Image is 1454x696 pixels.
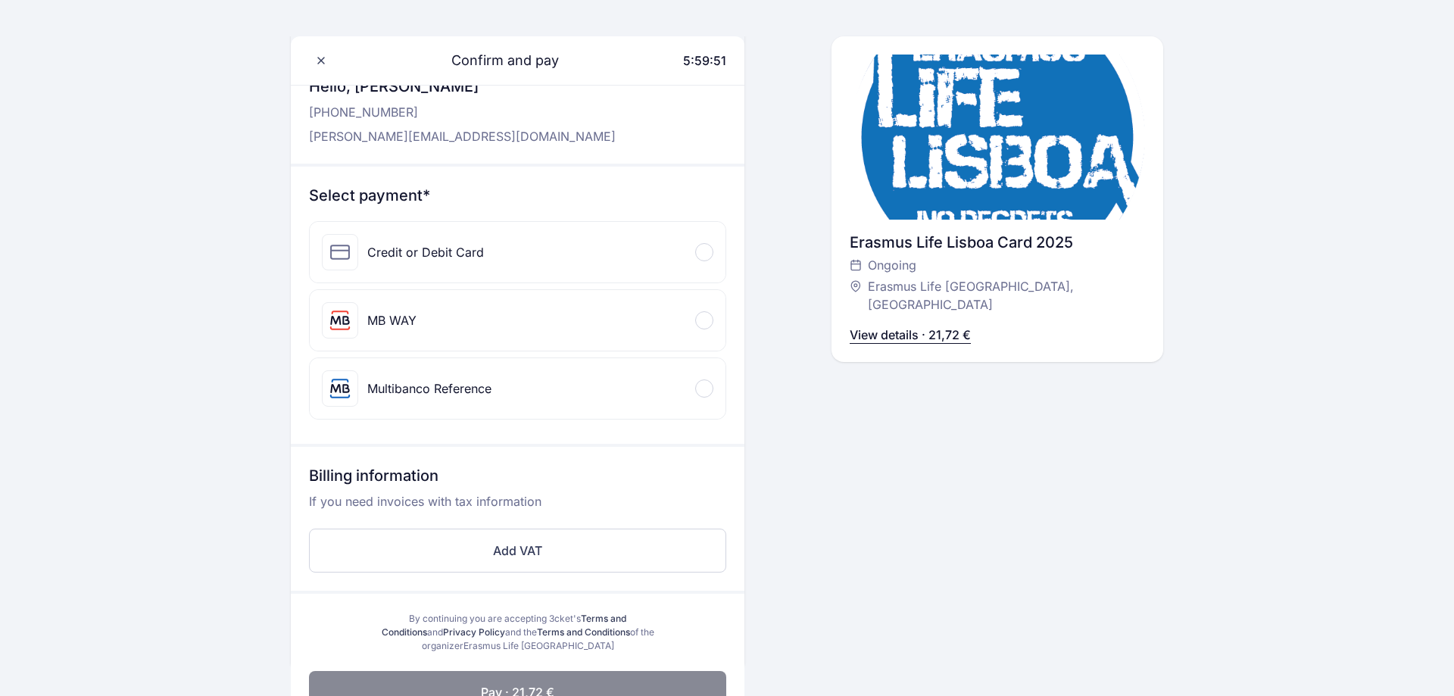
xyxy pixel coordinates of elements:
span: 5:59:51 [683,53,726,68]
p: View details · 21,72 € [850,326,971,344]
span: Erasmus Life [GEOGRAPHIC_DATA] [463,640,614,651]
div: MB WAY [367,311,417,329]
a: Privacy Policy [443,626,505,638]
div: Erasmus Life Lisboa Card 2025 [850,232,1145,253]
div: By continuing you are accepting 3cket's and and the of the organizer [376,612,660,653]
button: Add VAT [309,529,726,573]
div: Multibanco Reference [367,379,491,398]
h3: Select payment* [309,185,726,206]
a: Terms and Conditions [537,626,630,638]
p: If you need invoices with tax information [309,492,726,523]
span: Erasmus Life [GEOGRAPHIC_DATA], [GEOGRAPHIC_DATA] [868,277,1130,314]
p: [PHONE_NUMBER] [309,103,616,121]
p: [PERSON_NAME][EMAIL_ADDRESS][DOMAIN_NAME] [309,127,616,145]
span: Confirm and pay [433,50,559,71]
h3: Billing information [309,465,726,492]
div: Credit or Debit Card [367,243,484,261]
span: Ongoing [868,256,916,274]
h3: Hello, [PERSON_NAME] [309,76,616,97]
